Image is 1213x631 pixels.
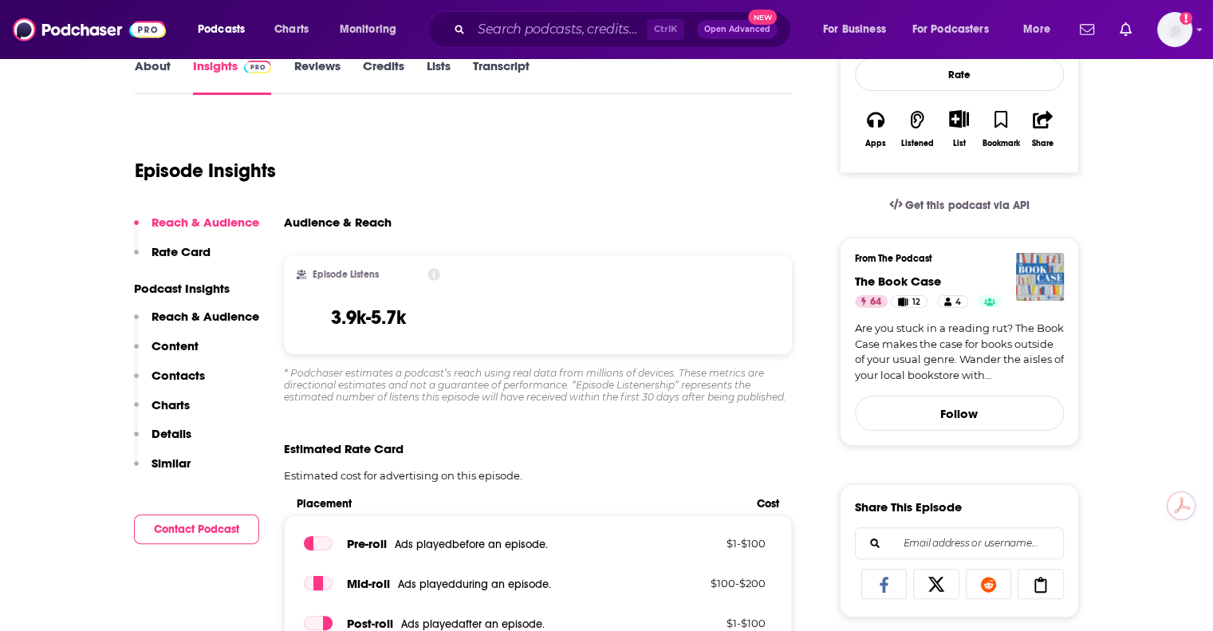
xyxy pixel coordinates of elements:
[1113,16,1138,43] a: Show notifications dropdown
[704,26,770,34] span: Open Advanced
[955,294,961,310] span: 4
[426,58,450,95] a: Lists
[855,253,1051,264] h3: From The Podcast
[855,295,888,308] a: 64
[697,20,778,39] button: Open AdvancedNew
[346,536,386,551] span: Pre -roll
[198,18,245,41] span: Podcasts
[1157,12,1192,47] button: Show profile menu
[400,617,544,631] span: Ads played after an episode .
[443,11,806,48] div: Search podcasts, credits, & more...
[346,616,392,631] span: Post -roll
[244,61,272,73] img: Podchaser Pro
[472,58,529,95] a: Transcript
[1022,100,1063,158] button: Share
[152,426,191,441] p: Details
[905,199,1029,212] span: Get this podcast via API
[1157,12,1192,47] img: User Profile
[13,14,166,45] img: Podchaser - Follow, Share and Rate Podcasts
[1157,12,1192,47] span: Logged in as BKusilek
[134,215,259,244] button: Reach & Audience
[823,18,886,41] span: For Business
[662,577,766,590] p: $ 100 - $ 200
[193,58,272,95] a: InsightsPodchaser Pro
[913,569,959,599] a: Share on X/Twitter
[1180,12,1192,25] svg: Add a profile image
[647,19,684,40] span: Ctrl K
[980,100,1022,158] button: Bookmark
[896,100,938,158] button: Listened
[331,306,406,329] h3: 3.9k-5.7k
[284,215,392,230] h3: Audience & Reach
[855,499,962,515] h3: Share This Episode
[293,58,340,95] a: Reviews
[865,139,886,148] div: Apps
[912,18,989,41] span: For Podcasters
[152,215,259,230] p: Reach & Audience
[855,527,1064,559] div: Search followers
[346,576,389,591] span: Mid -roll
[264,17,318,42] a: Charts
[329,17,417,42] button: open menu
[471,17,647,42] input: Search podcasts, credits, & more...
[394,538,547,551] span: Ads played before an episode .
[812,17,906,42] button: open menu
[152,309,259,324] p: Reach & Audience
[134,515,259,544] button: Contact Podcast
[662,617,766,629] p: $ 1 - $ 100
[134,309,259,338] button: Reach & Audience
[953,138,966,148] div: List
[134,338,199,368] button: Content
[134,244,211,274] button: Rate Card
[855,396,1064,431] button: Follow
[748,10,777,25] span: New
[912,294,920,310] span: 12
[134,426,191,456] button: Details
[938,100,979,158] div: Show More ButtonList
[1023,18,1050,41] span: More
[1016,253,1064,301] img: The Book Case
[397,578,550,591] span: Ads played during an episode .
[902,17,1012,42] button: open menu
[187,17,266,42] button: open menu
[284,367,793,403] div: * Podchaser estimates a podcast’s reach using real data from millions of devices. These metrics a...
[966,569,1012,599] a: Share on Reddit
[297,497,744,511] span: Placement
[134,397,190,427] button: Charts
[855,58,1064,91] div: Rate
[152,456,191,471] p: Similar
[891,295,927,308] a: 12
[284,469,793,482] p: Estimated cost for advertising on this episode.
[274,18,309,41] span: Charts
[1032,139,1053,148] div: Share
[855,321,1064,383] a: Are you stuck in a reading rut? The Book Case makes the case for books outside of your usual genr...
[284,441,404,456] span: Estimated Rate Card
[135,159,276,183] h1: Episode Insights
[134,368,205,397] button: Contacts
[876,186,1042,225] a: Get this podcast via API
[134,281,259,296] p: Podcast Insights
[362,58,404,95] a: Credits
[855,274,941,289] a: The Book Case
[1018,569,1064,599] a: Copy Link
[152,397,190,412] p: Charts
[901,139,934,148] div: Listened
[340,18,396,41] span: Monitoring
[152,368,205,383] p: Contacts
[135,58,171,95] a: About
[943,110,975,128] button: Show More Button
[861,569,908,599] a: Share on Facebook
[662,537,766,550] p: $ 1 - $ 100
[152,244,211,259] p: Rate Card
[1073,16,1101,43] a: Show notifications dropdown
[134,456,191,485] button: Similar
[757,497,779,511] span: Cost
[937,295,968,308] a: 4
[152,338,199,353] p: Content
[868,528,1050,558] input: Email address or username...
[313,269,379,280] h2: Episode Listens
[982,139,1019,148] div: Bookmark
